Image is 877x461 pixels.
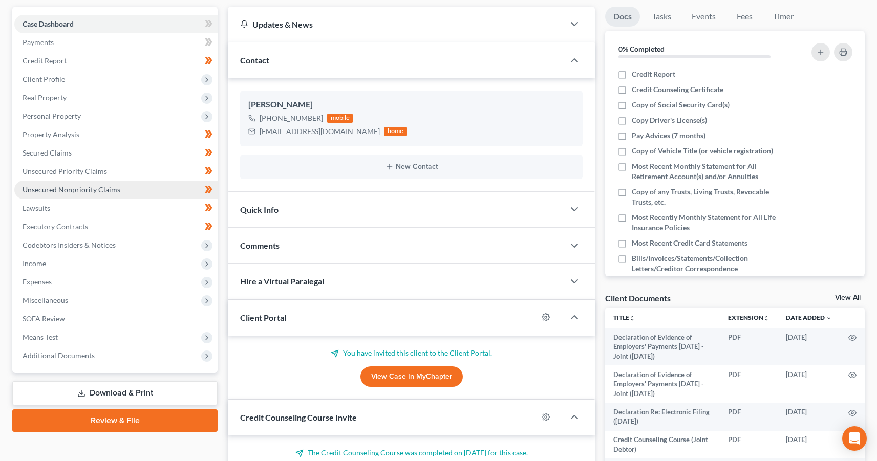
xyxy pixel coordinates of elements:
[23,185,120,194] span: Unsecured Nonpriority Claims
[605,365,720,403] td: Declaration of Evidence of Employers' Payments [DATE] - Joint ([DATE])
[240,55,269,65] span: Contact
[260,126,380,137] div: [EMAIL_ADDRESS][DOMAIN_NAME]
[632,161,791,182] span: Most Recent Monthly Statement for All Retirement Account(s) and/or Annuities
[384,127,407,136] div: home
[632,69,675,79] span: Credit Report
[632,115,707,125] span: Copy Driver's License(s)
[826,315,832,321] i: expand_more
[327,114,353,123] div: mobile
[14,15,218,33] a: Case Dashboard
[23,112,81,120] span: Personal Property
[248,163,574,171] button: New Contact
[778,431,840,459] td: [DATE]
[14,52,218,70] a: Credit Report
[763,315,769,321] i: unfold_more
[12,409,218,432] a: Review & File
[248,99,574,111] div: [PERSON_NAME]
[260,113,323,123] div: [PHONE_NUMBER]
[778,365,840,403] td: [DATE]
[23,75,65,83] span: Client Profile
[14,33,218,52] a: Payments
[23,148,72,157] span: Secured Claims
[14,310,218,328] a: SOFA Review
[240,448,583,458] p: The Credit Counseling Course was completed on [DATE] for this case.
[632,146,773,156] span: Copy of Vehicle Title (or vehicle registration)
[632,187,791,207] span: Copy of any Trusts, Living Trusts, Revocable Trusts, etc.
[632,253,791,274] span: Bills/Invoices/Statements/Collection Letters/Creditor Correspondence
[23,240,116,249] span: Codebtors Insiders & Notices
[240,240,280,250] span: Comments
[23,222,88,231] span: Executory Contracts
[632,84,723,95] span: Credit Counseling Certificate
[720,431,778,459] td: PDF
[23,19,74,28] span: Case Dashboard
[720,403,778,431] td: PDF
[632,238,747,248] span: Most Recent Credit Card Statements
[632,100,730,110] span: Copy of Social Security Card(s)
[12,381,218,405] a: Download & Print
[240,348,583,358] p: You have invited this client to the Client Portal.
[728,7,761,27] a: Fees
[240,412,357,422] span: Credit Counseling Course Invite
[605,7,640,27] a: Docs
[778,403,840,431] td: [DATE]
[14,144,218,162] a: Secured Claims
[605,403,720,431] td: Declaration Re: Electronic Filing ([DATE])
[765,7,802,27] a: Timer
[632,212,791,233] span: Most Recently Monthly Statement for All Life Insurance Policies
[605,431,720,459] td: Credit Counseling Course (Joint Debtor)
[23,204,50,212] span: Lawsuits
[23,167,107,175] span: Unsecured Priority Claims
[360,366,463,387] a: View Case in MyChapter
[605,328,720,365] td: Declaration of Evidence of Employers' Payments [DATE] - Joint ([DATE])
[720,365,778,403] td: PDF
[720,328,778,365] td: PDF
[778,328,840,365] td: [DATE]
[644,7,679,27] a: Tasks
[728,314,769,321] a: Extensionunfold_more
[629,315,635,321] i: unfold_more
[835,294,861,301] a: View All
[613,314,635,321] a: Titleunfold_more
[842,426,867,451] div: Open Intercom Messenger
[14,217,218,236] a: Executory Contracts
[786,314,832,321] a: Date Added expand_more
[23,351,95,360] span: Additional Documents
[23,277,52,286] span: Expenses
[605,293,671,303] div: Client Documents
[618,45,665,53] strong: 0% Completed
[23,38,54,47] span: Payments
[23,296,68,304] span: Miscellaneous
[683,7,724,27] a: Events
[23,333,58,341] span: Means Test
[240,313,286,322] span: Client Portal
[23,130,79,139] span: Property Analysis
[23,314,65,323] span: SOFA Review
[14,181,218,199] a: Unsecured Nonpriority Claims
[14,199,218,217] a: Lawsuits
[240,276,324,286] span: Hire a Virtual Paralegal
[23,93,67,102] span: Real Property
[240,19,552,30] div: Updates & News
[14,125,218,144] a: Property Analysis
[632,130,705,141] span: Pay Advices (7 months)
[240,205,279,214] span: Quick Info
[23,259,46,268] span: Income
[23,56,67,65] span: Credit Report
[14,162,218,181] a: Unsecured Priority Claims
